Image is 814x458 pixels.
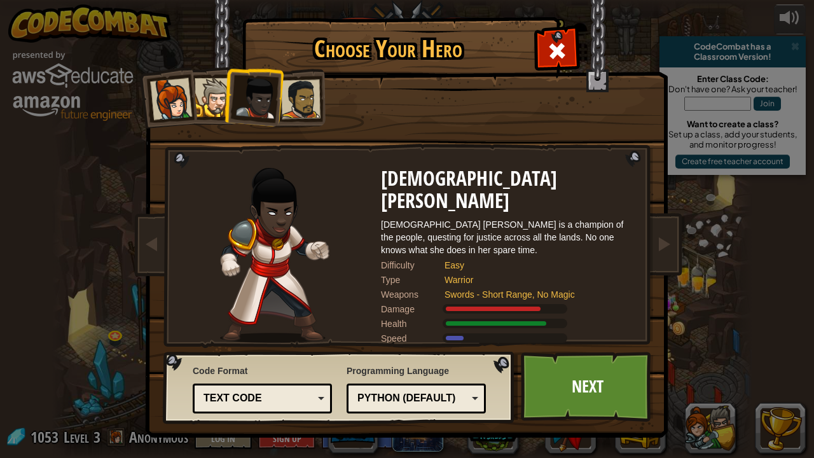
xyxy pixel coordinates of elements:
[203,391,314,406] div: Text code
[220,168,329,343] img: champion-pose.png
[381,317,635,330] div: Gains 140% of listed Warrior armor health.
[381,168,635,212] h2: [DEMOGRAPHIC_DATA] [PERSON_NAME]
[163,352,518,424] img: language-selector-background.png
[381,303,445,316] div: Damage
[381,288,445,301] div: Weapons
[381,259,445,272] div: Difficulty
[445,274,623,286] div: Warrior
[381,332,445,345] div: Speed
[445,259,623,272] div: Easy
[267,68,326,127] li: Alejandro the Duelist
[381,218,635,256] div: [DEMOGRAPHIC_DATA] [PERSON_NAME] is a champion of the people, questing for justice across all the...
[381,303,635,316] div: Deals 120% of listed Warrior weapon damage.
[521,352,654,422] a: Next
[357,391,467,406] div: Python (Default)
[347,364,486,377] span: Programming Language
[381,274,445,286] div: Type
[245,36,531,62] h1: Choose Your Hero
[222,64,284,127] li: Lady Ida Justheart
[135,66,198,128] li: Captain Anya Weston
[181,67,238,125] li: Sir Tharin Thunderfist
[381,332,635,345] div: Moves at 6 meters per second.
[445,288,623,301] div: Swords - Short Range, No Magic
[381,317,445,330] div: Health
[193,364,332,377] span: Code Format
